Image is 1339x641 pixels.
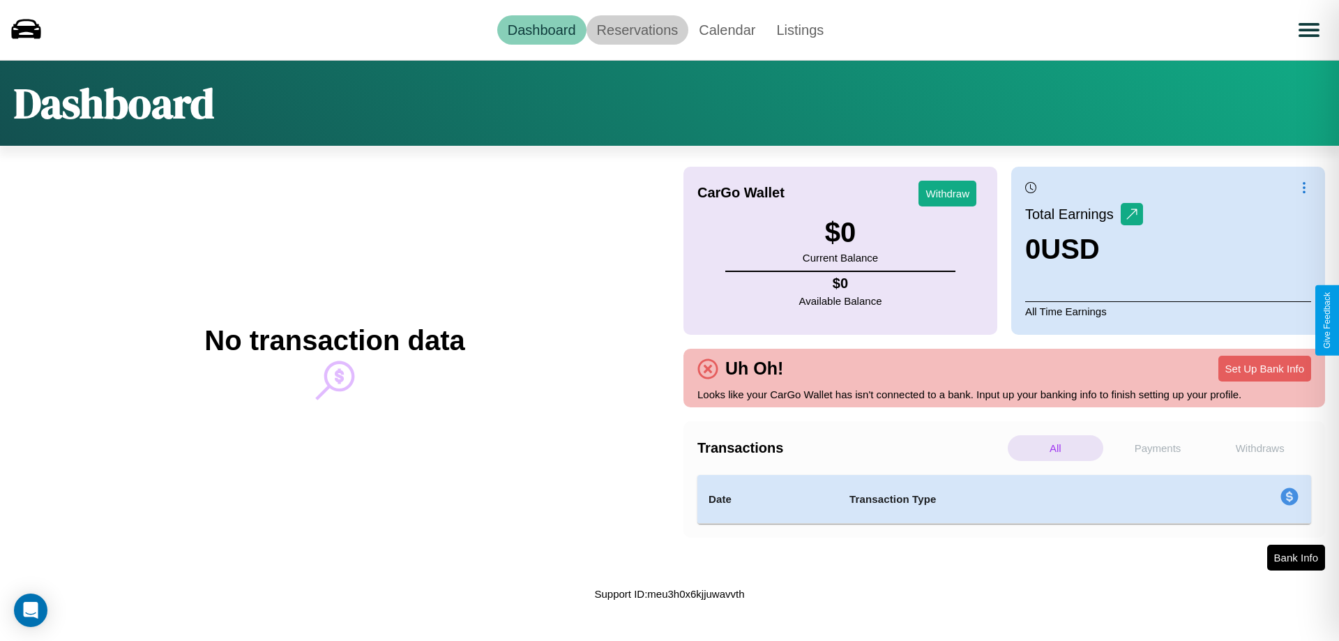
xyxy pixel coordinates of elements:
p: Total Earnings [1025,202,1121,227]
h4: $ 0 [799,276,882,292]
button: Bank Info [1267,545,1325,571]
div: Give Feedback [1322,292,1332,349]
p: Looks like your CarGo Wallet has isn't connected to a bank. Input up your banking info to finish ... [697,385,1311,404]
a: Listings [766,15,834,45]
a: Calendar [688,15,766,45]
table: simple table [697,475,1311,524]
p: Support ID: meu3h0x6kjjuwavvth [594,585,744,603]
button: Open menu [1289,10,1329,50]
p: Current Balance [803,248,878,267]
h3: $ 0 [803,217,878,248]
h2: No transaction data [204,325,464,356]
h4: CarGo Wallet [697,185,785,201]
p: Payments [1110,435,1206,461]
h3: 0 USD [1025,234,1143,265]
a: Dashboard [497,15,587,45]
h1: Dashboard [14,75,214,132]
h4: Transactions [697,440,1004,456]
p: All Time Earnings [1025,301,1311,321]
h4: Uh Oh! [718,359,790,379]
a: Reservations [587,15,689,45]
h4: Transaction Type [849,491,1166,508]
div: Open Intercom Messenger [14,594,47,627]
button: Withdraw [918,181,976,206]
button: Set Up Bank Info [1218,356,1311,382]
p: Available Balance [799,292,882,310]
p: Withdraws [1212,435,1308,461]
h4: Date [709,491,827,508]
p: All [1008,435,1103,461]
